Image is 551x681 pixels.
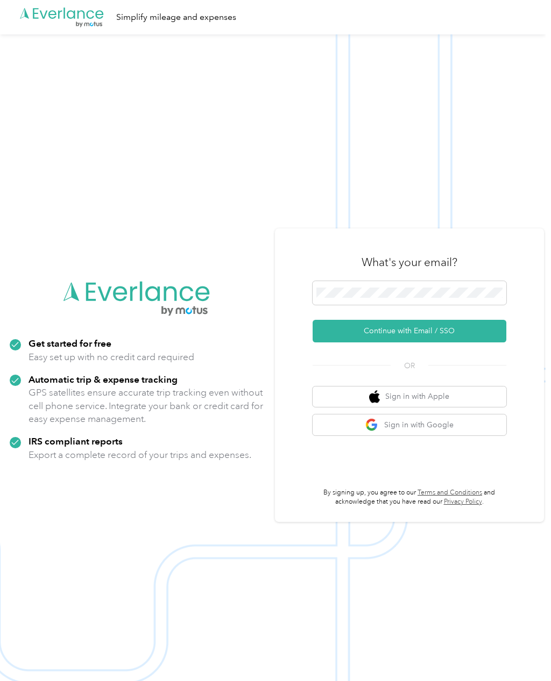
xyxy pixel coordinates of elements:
button: apple logoSign in with Apple [313,386,506,407]
a: Privacy Policy [444,498,482,506]
button: Continue with Email / SSO [313,320,506,342]
p: Easy set up with no credit card required [29,350,194,364]
img: google logo [365,418,379,432]
button: google logoSign in with Google [313,414,506,435]
a: Terms and Conditions [418,489,482,497]
span: OR [391,360,428,371]
p: GPS satellites ensure accurate trip tracking even without cell phone service. Integrate your bank... [29,386,264,426]
div: Simplify mileage and expenses [116,11,236,24]
strong: Automatic trip & expense tracking [29,374,178,385]
h3: What's your email? [362,255,457,270]
img: apple logo [369,390,380,404]
strong: IRS compliant reports [29,435,123,447]
p: By signing up, you agree to our and acknowledge that you have read our . [313,488,506,507]
p: Export a complete record of your trips and expenses. [29,448,251,462]
strong: Get started for free [29,338,111,349]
